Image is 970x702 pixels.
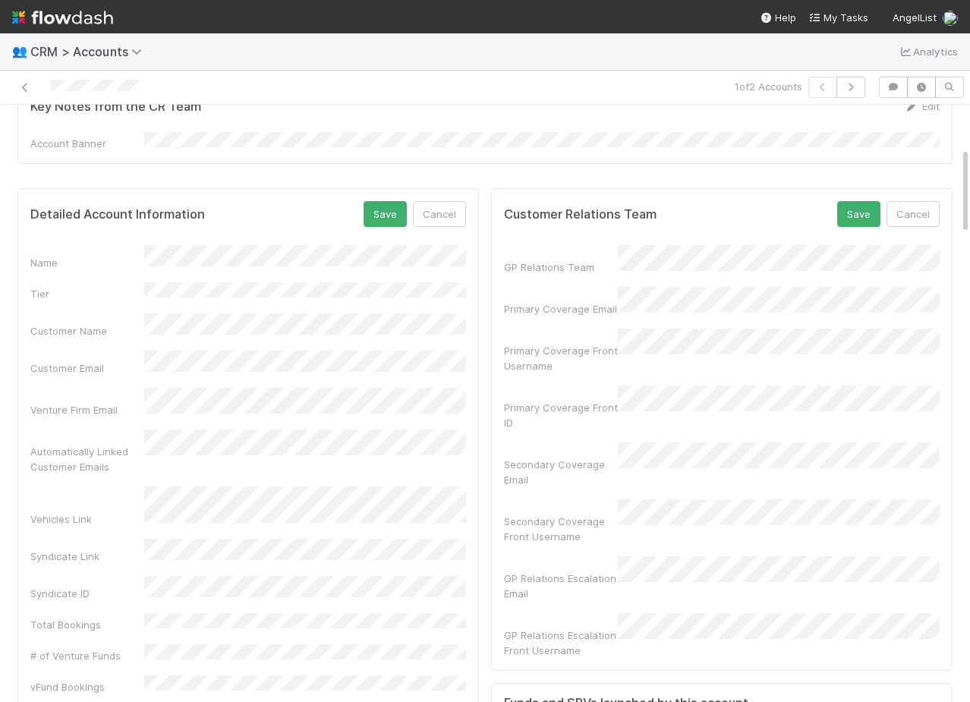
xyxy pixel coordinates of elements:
[504,628,618,658] div: GP Relations Escalation Front Username
[30,586,144,601] div: Syndicate ID
[30,648,144,663] div: # of Venture Funds
[30,512,144,527] div: Vehicles Link
[30,99,201,115] h5: Key Notes from the CR Team
[887,201,940,227] button: Cancel
[504,400,618,430] div: Primary Coverage Front ID
[30,136,144,151] div: Account Banner
[504,260,618,275] div: GP Relations Team
[893,11,937,24] span: AngelList
[808,11,868,24] span: My Tasks
[837,201,880,227] button: Save
[12,45,27,58] span: 👥
[735,79,802,94] span: 1 of 2 Accounts
[30,255,144,270] div: Name
[808,10,868,25] a: My Tasks
[30,360,144,376] div: Customer Email
[364,201,407,227] button: Save
[30,323,144,338] div: Customer Name
[30,549,144,564] div: Syndicate Link
[30,617,144,632] div: Total Bookings
[943,11,958,26] img: avatar_18c010e4-930e-4480-823a-7726a265e9dd.png
[504,457,618,487] div: Secondary Coverage Email
[413,201,466,227] button: Cancel
[504,514,618,544] div: Secondary Coverage Front Username
[898,42,958,61] a: Analytics
[504,207,657,222] h5: Customer Relations Team
[12,5,113,30] img: logo-inverted-e16ddd16eac7371096b0.svg
[760,10,796,25] div: Help
[504,571,618,601] div: GP Relations Escalation Email
[30,444,144,474] div: Automatically Linked Customer Emails
[30,402,144,417] div: Venture Firm Email
[504,301,618,316] div: Primary Coverage Email
[30,207,205,222] h5: Detailed Account Information
[30,286,144,301] div: Tier
[30,44,150,59] span: CRM > Accounts
[30,679,144,694] div: vFund Bookings
[904,100,940,112] a: Edit
[504,343,618,373] div: Primary Coverage Front Username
